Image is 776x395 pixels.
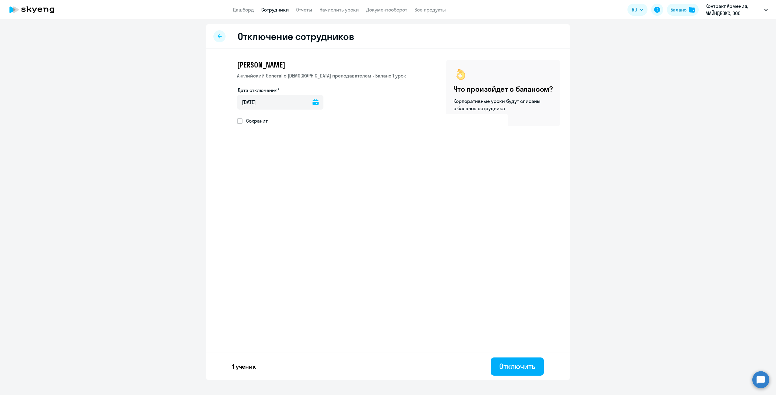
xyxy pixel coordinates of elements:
a: Отчеты [296,7,312,13]
p: Корпоративные уроки будут списаны с баланса сотрудника [453,97,541,112]
label: Дата отключения* [238,87,279,94]
div: Баланс [671,6,687,13]
a: Сотрудники [261,7,289,13]
span: Сохранить корпоративную скидку [242,117,326,124]
p: 1 ученик [232,362,256,371]
h4: Что произойдет с балансом? [453,84,553,94]
span: RU [632,6,637,13]
img: ok [453,67,468,82]
a: Документооборот [366,7,407,13]
p: Контракт Армения, МАЙНДБОКС, ООО [705,2,762,17]
a: Начислить уроки [319,7,359,13]
input: дд.мм.гггг [237,95,323,110]
img: balance [689,7,695,13]
a: Дашборд [233,7,254,13]
h2: Отключение сотрудников [238,30,354,42]
a: Все продукты [414,7,446,13]
div: Отключить [499,361,535,371]
p: Английский General с [DEMOGRAPHIC_DATA] преподавателем • Баланс 1 урок [237,72,406,79]
span: [PERSON_NAME] [237,60,285,70]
